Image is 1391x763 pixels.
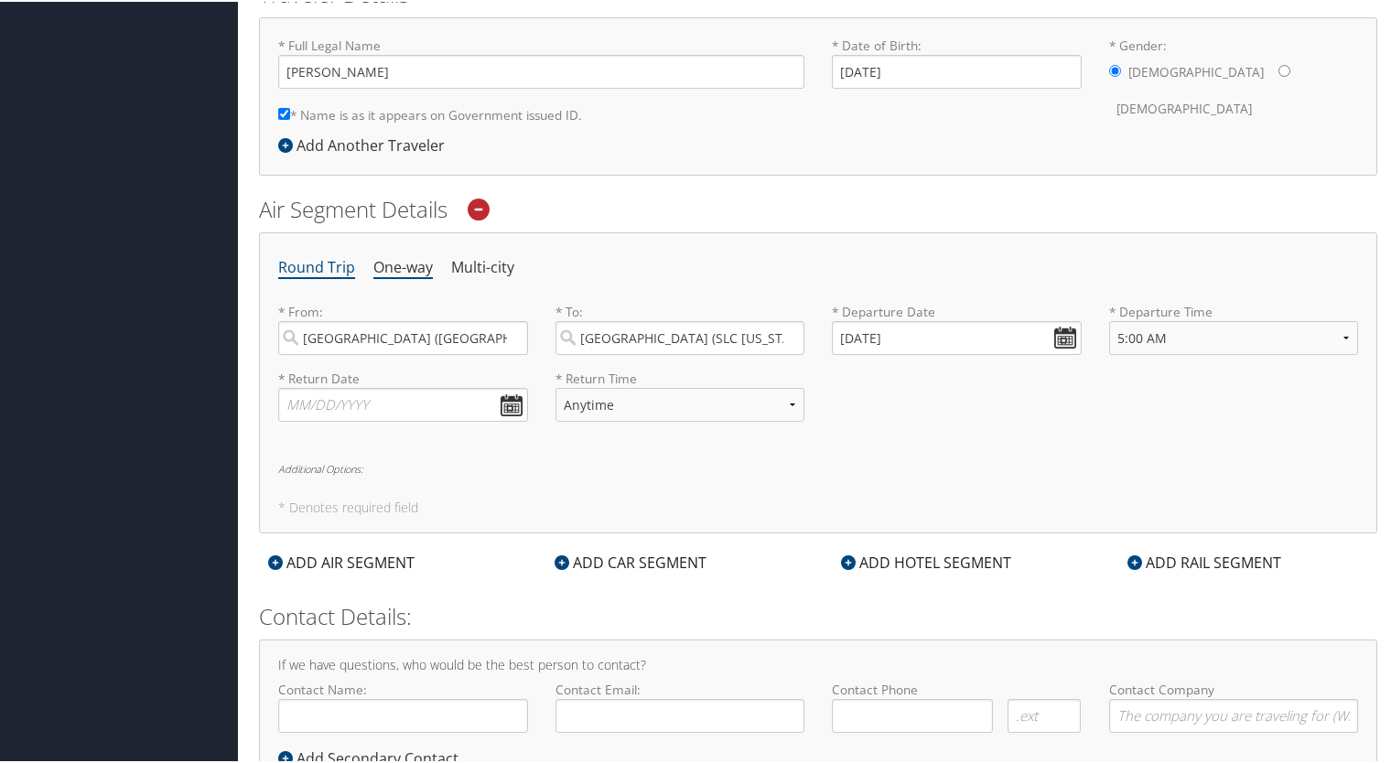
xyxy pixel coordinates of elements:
li: One-way [373,250,433,283]
h6: Additional Options: [278,462,1358,472]
label: [DEMOGRAPHIC_DATA] [1128,53,1264,88]
label: * Departure Time [1109,301,1359,368]
input: * Name is as it appears on Government issued ID. [278,106,290,118]
label: * To: [555,301,805,353]
h2: Contact Details: [259,599,1377,630]
div: ADD RAIL SEGMENT [1118,550,1290,572]
input: * Date of Birth: [832,53,1082,87]
input: City or Airport Code [555,319,805,353]
input: MM/DD/YYYY [278,386,528,420]
label: * Return Date [278,368,528,386]
label: Contact Company [1109,679,1359,731]
input: * Gender:[DEMOGRAPHIC_DATA][DEMOGRAPHIC_DATA] [1109,63,1121,75]
input: Contact Email: [555,697,805,731]
label: * Gender: [1109,35,1359,125]
h2: Air Segment Details [259,192,1377,223]
label: * Departure Date [832,301,1082,319]
label: [DEMOGRAPHIC_DATA] [1116,90,1252,124]
li: Multi-city [451,250,514,283]
input: MM/DD/YYYY [832,319,1082,353]
select: * Departure Time [1109,319,1359,353]
label: * Name is as it appears on Government issued ID. [278,96,582,130]
h4: If we have questions, who would be the best person to contact? [278,657,1358,670]
input: Contact Name: [278,697,528,731]
label: * Date of Birth: [832,35,1082,87]
input: City or Airport Code [278,319,528,353]
input: Contact Company [1109,697,1359,731]
div: ADD AIR SEGMENT [259,550,424,572]
input: .ext [1008,697,1081,731]
label: * From: [278,301,528,353]
label: Contact Email: [555,679,805,731]
li: Round Trip [278,250,355,283]
input: * Gender:[DEMOGRAPHIC_DATA][DEMOGRAPHIC_DATA] [1278,63,1290,75]
label: * Return Time [555,368,805,386]
label: * Full Legal Name [278,35,804,87]
label: Contact Phone [832,679,1082,697]
div: ADD HOTEL SEGMENT [832,550,1020,572]
div: ADD CAR SEGMENT [545,550,716,572]
div: Add Another Traveler [278,133,454,155]
label: Contact Name: [278,679,528,731]
input: * Full Legal Name [278,53,804,87]
h5: * Denotes required field [278,500,1358,512]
